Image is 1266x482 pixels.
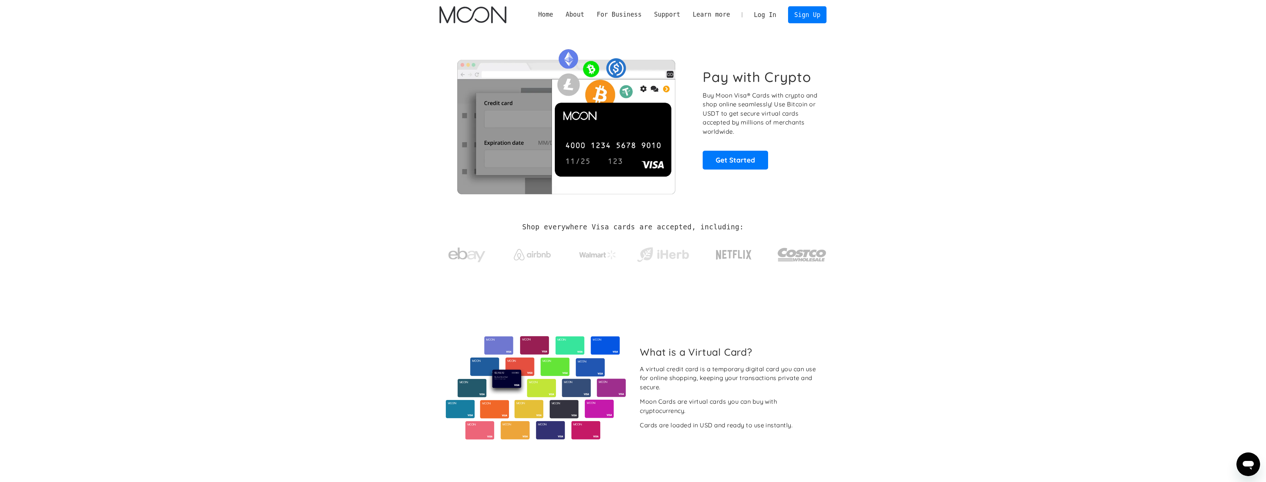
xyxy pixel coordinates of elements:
[505,242,560,264] a: Airbnb
[559,10,590,19] div: About
[648,10,686,19] div: Support
[715,246,752,264] img: Netflix
[640,421,792,430] div: Cards are loaded in USD and ready to use instantly.
[439,236,495,270] a: ebay
[635,245,690,264] img: iHerb
[597,10,641,19] div: For Business
[591,10,648,19] div: For Business
[777,233,827,272] a: Costco
[703,91,818,136] p: Buy Moon Visa® Cards with crypto and shop online seamlessly! Use Bitcoin or USDT to get secure vi...
[703,69,811,85] h1: Pay with Crypto
[640,397,821,415] div: Moon Cards are virtual cards you can buy with cryptocurrency.
[1236,452,1260,476] iframe: Button to launch messaging window
[635,238,690,268] a: iHerb
[439,6,506,23] img: Moon Logo
[514,249,551,260] img: Airbnb
[686,10,736,19] div: Learn more
[445,336,627,440] img: Virtual cards from Moon
[439,6,506,23] a: home
[788,6,827,23] a: Sign Up
[693,10,730,19] div: Learn more
[748,7,783,23] a: Log In
[439,44,693,194] img: Moon Cards let you spend your crypto anywhere Visa is accepted.
[579,250,616,259] img: Walmart
[640,346,821,358] h2: What is a Virtual Card?
[570,243,625,263] a: Walmart
[448,243,485,267] img: ebay
[640,365,821,392] div: A virtual credit card is a temporary digital card you can use for online shopping, keeping your t...
[522,223,744,231] h2: Shop everywhere Visa cards are accepted, including:
[532,10,559,19] a: Home
[701,238,767,268] a: Netflix
[703,151,768,169] a: Get Started
[566,10,584,19] div: About
[777,241,827,269] img: Costco
[654,10,680,19] div: Support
